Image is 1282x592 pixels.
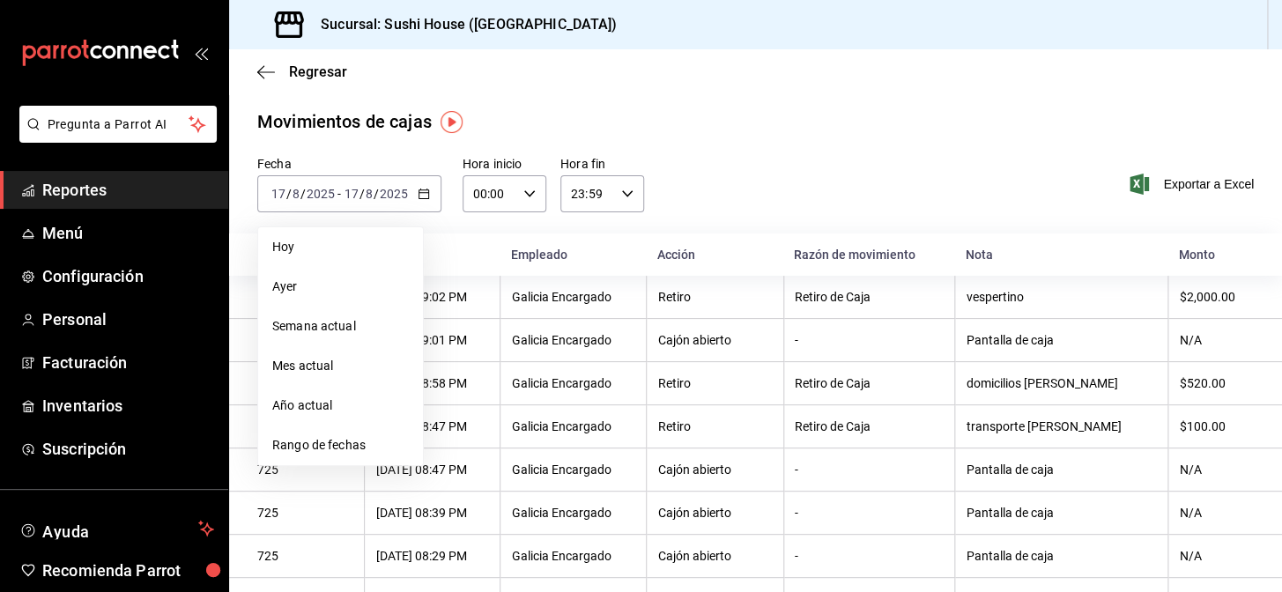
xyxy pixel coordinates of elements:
[511,419,635,433] div: Galicia Encargado
[42,307,214,331] span: Personal
[657,462,772,477] div: Cajón abierto
[375,506,489,520] div: [DATE] 08:39 PM
[657,419,772,433] div: Retiro
[272,317,409,336] span: Semana actual
[1133,174,1254,195] button: Exportar a Excel
[272,277,409,296] span: Ayer
[795,419,945,433] div: Retiro de Caja
[657,290,772,304] div: Retiro
[511,376,635,390] div: Galicia Encargado
[359,187,364,201] span: /
[379,187,409,201] input: ----
[257,158,441,170] label: Fecha
[272,436,409,455] span: Rango de fechas
[966,506,1157,520] div: Pantalla de caja
[783,233,955,276] th: Razón de movimiento
[375,549,489,563] div: [DATE] 08:29 PM
[286,187,292,201] span: /
[657,376,772,390] div: Retiro
[42,518,191,539] span: Ayuda
[955,233,1168,276] th: Nota
[42,178,214,202] span: Reportes
[657,549,772,563] div: Cajón abierto
[511,333,635,347] div: Galicia Encargado
[306,187,336,201] input: ----
[511,290,635,304] div: Galicia Encargado
[229,233,365,276] th: Corte de caja
[257,63,347,80] button: Regresar
[374,187,379,201] span: /
[966,419,1157,433] div: transporte [PERSON_NAME]
[560,158,644,170] label: Hora fin
[42,437,214,461] span: Suscripción
[272,396,409,415] span: Año actual
[365,233,500,276] th: Hora
[48,115,189,134] span: Pregunta a Parrot AI
[511,506,635,520] div: Galicia Encargado
[375,290,489,304] div: [DATE] 09:02 PM
[795,506,945,520] div: -
[657,333,772,347] div: Cajón abierto
[19,106,217,143] button: Pregunta a Parrot AI
[1179,506,1254,520] div: N/A
[257,462,353,477] div: 725
[795,290,945,304] div: Retiro de Caja
[257,549,353,563] div: 725
[337,187,341,201] span: -
[12,128,217,146] a: Pregunta a Parrot AI
[966,333,1157,347] div: Pantalla de caja
[289,63,347,80] span: Regresar
[42,264,214,288] span: Configuración
[1179,333,1254,347] div: N/A
[42,559,214,582] span: Recomienda Parrot
[272,357,409,375] span: Mes actual
[966,462,1157,477] div: Pantalla de caja
[42,394,214,418] span: Inventarios
[657,506,772,520] div: Cajón abierto
[307,14,617,35] h3: Sucursal: Sushi House ([GEOGRAPHIC_DATA])
[966,290,1157,304] div: vespertino
[375,376,489,390] div: [DATE] 08:58 PM
[375,333,489,347] div: [DATE] 09:01 PM
[42,221,214,245] span: Menú
[500,233,647,276] th: Empleado
[300,187,306,201] span: /
[272,238,409,256] span: Hoy
[795,376,945,390] div: Retiro de Caja
[375,419,489,433] div: [DATE] 08:47 PM
[966,549,1157,563] div: Pantalla de caja
[511,549,635,563] div: Galicia Encargado
[795,549,945,563] div: -
[257,506,353,520] div: 725
[292,187,300,201] input: --
[194,46,208,60] button: open_drawer_menu
[1179,462,1254,477] div: N/A
[343,187,359,201] input: --
[647,233,783,276] th: Acción
[375,462,489,477] div: [DATE] 08:47 PM
[1168,233,1282,276] th: Monto
[795,462,945,477] div: -
[365,187,374,201] input: --
[1179,549,1254,563] div: N/A
[463,158,546,170] label: Hora inicio
[270,187,286,201] input: --
[42,351,214,374] span: Facturación
[441,111,463,133] img: Tooltip marker
[257,108,432,135] div: Movimientos de cajas
[1179,290,1254,304] div: $2,000.00
[966,376,1157,390] div: domicilios [PERSON_NAME]
[1179,419,1254,433] div: $100.00
[795,333,945,347] div: -
[511,462,635,477] div: Galicia Encargado
[1179,376,1254,390] div: $520.00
